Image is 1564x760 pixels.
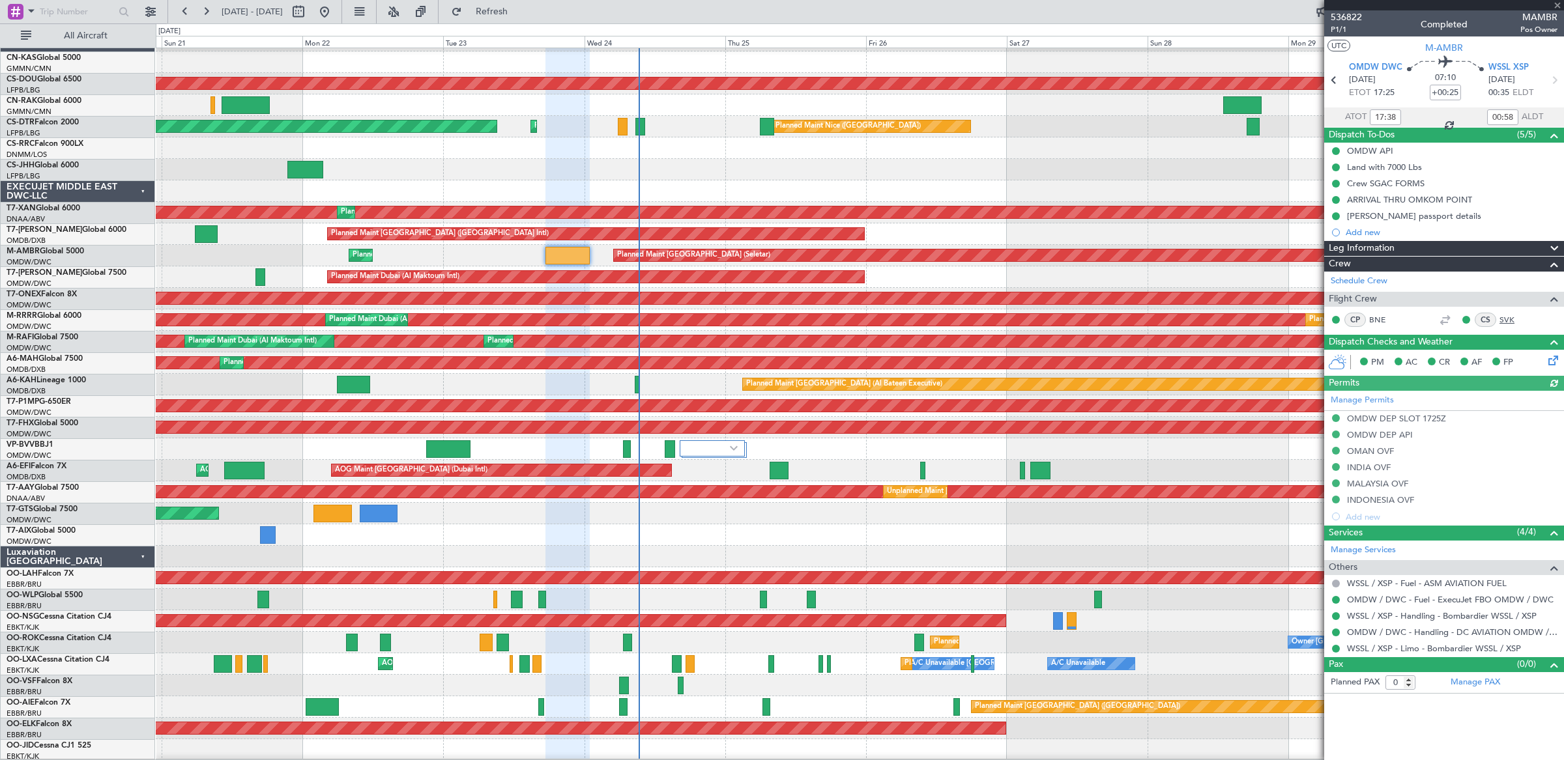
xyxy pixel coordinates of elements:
div: Unplanned Maint [GEOGRAPHIC_DATA] (Al Maktoum Intl) [887,482,1080,501]
span: OO-AIE [7,699,35,707]
span: All Aircraft [34,31,138,40]
a: M-RAFIGlobal 7500 [7,333,78,341]
a: M-RRRRGlobal 6000 [7,312,81,320]
div: Land with 7000 Lbs [1347,162,1422,173]
span: Dispatch To-Dos [1329,128,1395,143]
a: Manage PAX [1451,676,1500,689]
a: SVK [1499,314,1529,326]
a: OMDW/DWC [7,515,51,525]
span: T7-XAN [7,204,36,212]
a: GMMN/CMN [7,64,51,74]
a: EBBR/BRU [7,687,42,697]
div: Planned Maint Sofia [534,117,601,136]
a: LFPB/LBG [7,128,40,138]
a: OMDW/DWC [7,537,51,546]
span: 00:35 [1488,87,1509,100]
a: CS-RRCFalcon 900LX [7,140,83,148]
a: CN-KASGlobal 5000 [7,54,81,62]
a: OO-LAHFalcon 7X [7,570,74,578]
div: AOG Maint [200,460,238,480]
a: OMDB/DXB [7,472,46,482]
div: Wed 24 [585,36,725,48]
span: Dispatch Checks and Weather [1329,335,1453,350]
span: Services [1329,526,1363,541]
a: BNE [1369,314,1398,326]
a: OO-ELKFalcon 8X [7,720,72,728]
span: ATOT [1345,111,1367,124]
a: T7-GTSGlobal 7500 [7,505,78,513]
a: T7-P1MPG-650ER [7,398,71,406]
span: T7-FHX [7,419,34,427]
div: Planned Maint Kortrijk-[GEOGRAPHIC_DATA] [934,632,1086,652]
a: Manage Services [1331,544,1396,557]
a: WSSL / XSP - Handling - Bombardier WSSL / XSP [1347,610,1537,621]
span: ELDT [1513,87,1533,100]
a: OMDW/DWC [7,408,51,417]
a: EBBR/BRU [7,709,42,718]
span: [DATE] [1349,74,1376,87]
a: OMDB/DXB [7,365,46,374]
span: (5/5) [1517,128,1536,141]
a: OO-VSFFalcon 8X [7,677,72,685]
span: FP [1503,356,1513,369]
a: OO-ROKCessna Citation CJ4 [7,634,111,642]
div: Mon 22 [302,36,443,48]
a: OO-NSGCessna Citation CJ4 [7,613,111,621]
span: T7-ONEX [7,290,41,298]
div: CS [1475,313,1496,327]
span: A6-EFI [7,462,31,470]
a: A6-EFIFalcon 7X [7,462,66,470]
a: OMDW / DWC - Fuel - ExecuJet FBO OMDW / DWC [1347,594,1554,605]
button: Refresh [445,1,523,22]
div: Planned Maint Nice ([GEOGRAPHIC_DATA]) [775,117,921,136]
span: T7-AIX [7,527,31,535]
a: EBKT/KJK [7,623,39,632]
span: Refresh [465,7,519,16]
a: VP-BVVBBJ1 [7,441,53,449]
span: OMDW DWC [1349,61,1402,74]
span: MAMBR [1520,10,1557,24]
span: PM [1371,356,1384,369]
div: Planned Maint [GEOGRAPHIC_DATA] ([GEOGRAPHIC_DATA]) [975,697,1180,716]
a: T7-[PERSON_NAME]Global 7500 [7,269,126,277]
span: Pos Owner [1520,24,1557,35]
a: LFPB/LBG [7,171,40,181]
a: A6-MAHGlobal 7500 [7,355,83,363]
a: OMDW / DWC - Handling - DC AVIATION OMDW / DWC [1347,626,1557,638]
span: ALDT [1522,111,1543,124]
a: CS-DTRFalcon 2000 [7,119,79,126]
span: WSSL XSP [1488,61,1529,74]
span: T7-GTS [7,505,33,513]
img: arrow-gray.svg [730,445,738,451]
span: (0/0) [1517,657,1536,671]
div: Mon 29 [1288,36,1429,48]
span: Others [1329,560,1357,575]
span: A6-KAH [7,376,36,384]
button: All Aircraft [14,25,141,46]
span: T7-AAY [7,484,35,492]
div: [DATE] [158,26,181,37]
a: CS-JHHGlobal 6000 [7,162,79,169]
a: T7-AAYGlobal 7500 [7,484,79,492]
span: M-AMBR [7,247,40,255]
div: A/C Unavailable [1051,654,1105,673]
a: T7-XANGlobal 6000 [7,204,80,212]
a: Schedule Crew [1331,275,1387,288]
div: AOG Maint Kortrijk-[GEOGRAPHIC_DATA] [382,654,524,673]
span: P1/1 [1331,24,1362,35]
a: T7-[PERSON_NAME]Global 6000 [7,226,126,234]
a: T7-FHXGlobal 5000 [7,419,78,427]
a: CS-DOUGlobal 6500 [7,76,81,83]
span: T7-P1MP [7,398,39,406]
a: EBBR/BRU [7,580,42,589]
span: AC [1406,356,1417,369]
input: Trip Number [40,2,115,21]
a: OO-AIEFalcon 7X [7,699,70,707]
span: Flight Crew [1329,292,1377,307]
span: Crew [1329,257,1351,272]
a: OMDW/DWC [7,279,51,289]
span: OO-LXA [7,656,37,664]
a: OMDW/DWC [7,257,51,267]
div: Planned Maint Dubai (Al Maktoum Intl) [353,246,481,265]
div: Tue 23 [443,36,584,48]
